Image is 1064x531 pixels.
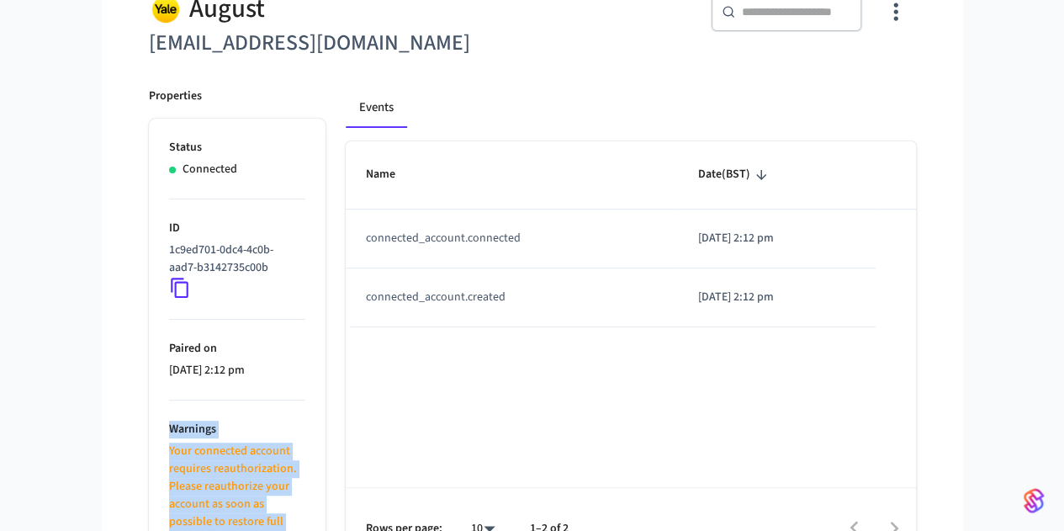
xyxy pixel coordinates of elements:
img: SeamLogoGradient.69752ec5.svg [1024,487,1044,514]
p: 1c9ed701-0dc4-4c0b-aad7-b3142735c00b [169,242,299,277]
p: Warnings [169,421,305,438]
p: [DATE] 2:12 pm [169,362,305,380]
button: Events [346,88,407,128]
p: [DATE] 2:12 pm [698,289,855,306]
td: connected_account.created [346,268,678,327]
table: sticky table [346,141,916,327]
p: Connected [183,161,237,178]
td: connected_account.connected [346,210,678,268]
span: Name [366,162,417,188]
p: Status [169,139,305,157]
span: Date(BST) [698,162,772,188]
p: Properties [149,88,202,105]
div: connected account tabs [346,88,916,128]
h6: [EMAIL_ADDRESS][DOMAIN_NAME] [149,26,522,61]
p: Paired on [169,340,305,358]
p: ID [169,220,305,237]
p: [DATE] 2:12 pm [698,230,855,247]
